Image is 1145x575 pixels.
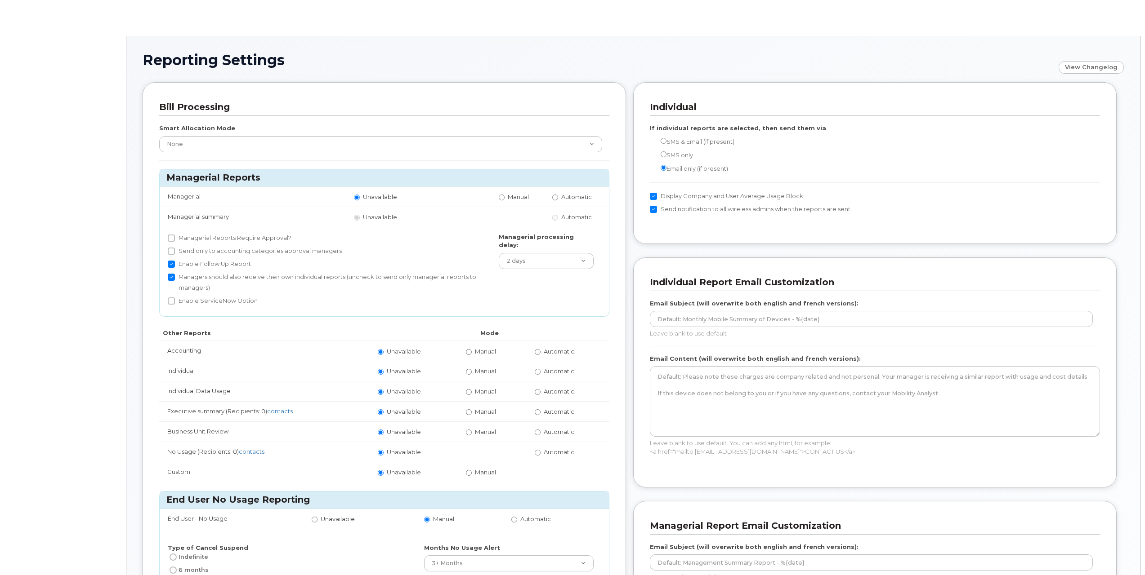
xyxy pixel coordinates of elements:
[661,165,666,171] input: Email only (if present)
[466,369,472,375] input: Manual
[466,349,472,355] input: Manual
[159,341,370,361] td: Accounting
[378,429,384,435] input: Unavailable
[143,52,1054,68] h1: Reporting Settings
[168,274,175,281] input: Managers should also receive their own individual reports (uncheck to send only managerial report...
[650,439,1100,456] p: Leave blank to use default. You can add any html, for example: <a href="mailto:[EMAIL_ADDRESS][DO...
[650,150,693,161] label: SMS only
[650,554,1093,571] input: Default: Management Summary Report - %{date}
[650,193,657,200] input: Display Company and User Average Usage Block
[387,388,421,395] span: Unavailable
[535,389,541,395] input: Automatic
[466,470,472,476] input: Manual
[499,195,505,200] input: Manual
[535,429,541,435] input: Automatic
[561,213,592,221] span: Automatic
[159,442,370,462] td: No Usage (Recipients: 0)
[424,544,500,552] label: Months No Usage Alert
[650,543,859,551] label: Email Subject (will overwrite both english and french versions):
[159,462,370,482] td: Custom
[159,101,603,113] h3: Bill Processing
[499,233,594,249] label: Managerial processing delay:
[650,354,861,363] label: Email Content (will overwrite both english and french versions):
[650,206,657,213] input: Send notification to all wireless admins when the reports are sent
[168,246,342,257] label: Send only to accounting categories approval managers
[159,401,370,421] td: Executive summary (Recipients: 0)
[650,329,1093,338] p: Leave blank to use default
[650,124,826,133] label: If individual reports are selected, then send them via
[168,552,208,562] label: Indefinite
[168,248,175,255] input: Send only to accounting categories approval managers
[387,469,421,476] span: Unavailable
[544,428,574,435] span: Automatic
[363,213,397,221] span: Unavailable
[387,448,421,456] span: Unavailable
[267,407,293,415] a: contacts
[544,388,574,395] span: Automatic
[475,348,496,355] span: Manual
[166,494,602,506] h3: End User No Usage Reporting
[159,381,370,401] td: Individual Data Usage
[650,101,1093,113] h3: Individual
[160,509,304,529] td: End User - No Usage
[650,136,734,147] label: SMS & Email (if present)
[475,388,496,395] span: Manual
[159,361,370,381] td: Individual
[552,195,558,200] input: Automatic
[168,261,175,268] input: Enable Follow Up Report
[650,163,728,174] label: Email only (if present)
[166,172,602,184] h3: Managerial Reports
[168,234,175,242] input: Managerial Reports Require Approval?
[466,409,472,415] input: Manual
[535,450,541,456] input: Automatic
[511,517,517,522] input: Automatic
[387,428,421,435] span: Unavailable
[466,389,472,395] input: Manual
[650,299,859,308] label: Email Subject (will overwrite both english and french versions):
[168,233,291,243] label: Managerial Reports Require Approval?
[650,204,850,215] label: Send notification to all wireless admins when the reports are sent
[321,515,355,522] span: Unavailable
[170,566,177,574] input: 6 months
[370,325,609,341] th: Mode
[544,448,574,456] span: Automatic
[475,469,496,476] span: Manual
[354,215,360,221] input: Unavailable
[387,367,421,375] span: Unavailable
[535,349,541,355] input: Automatic
[159,325,370,341] th: Other Reports
[520,515,551,522] span: Automatic
[160,207,346,227] td: Managerial summary
[354,195,360,200] input: Unavailable
[168,297,175,305] input: Enable ServiceNow Option
[475,367,496,375] span: Manual
[239,448,264,455] a: contacts
[561,193,592,200] span: Automatic
[508,193,529,200] span: Manual
[378,349,384,355] input: Unavailable
[168,544,248,552] label: Type of Cancel Suspend
[170,553,177,561] input: Indefinite
[168,272,483,293] label: Managers should also receive their own individual reports (uncheck to send only managerial report...
[650,311,1093,327] input: Default: Monthly Mobile Summary of Devices - %{date}
[650,276,1093,288] h3: Individual Report Email Customization
[544,348,574,355] span: Automatic
[168,296,258,306] label: Enable ServiceNow Option
[650,520,1093,532] h3: Managerial Report Email Customization
[475,408,496,415] span: Manual
[378,389,384,395] input: Unavailable
[363,193,397,200] span: Unavailable
[159,421,370,442] td: Business Unit Review
[466,429,472,435] input: Manual
[433,515,454,522] span: Manual
[1059,61,1124,74] a: View Changelog
[387,348,421,355] span: Unavailable
[378,409,384,415] input: Unavailable
[544,367,574,375] span: Automatic
[160,186,346,207] td: Managerial
[378,450,384,456] input: Unavailable
[168,259,251,270] label: Enable Follow Up Report
[387,408,421,415] span: Unavailable
[159,124,235,133] label: Smart Allocation Mode
[475,428,496,435] span: Manual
